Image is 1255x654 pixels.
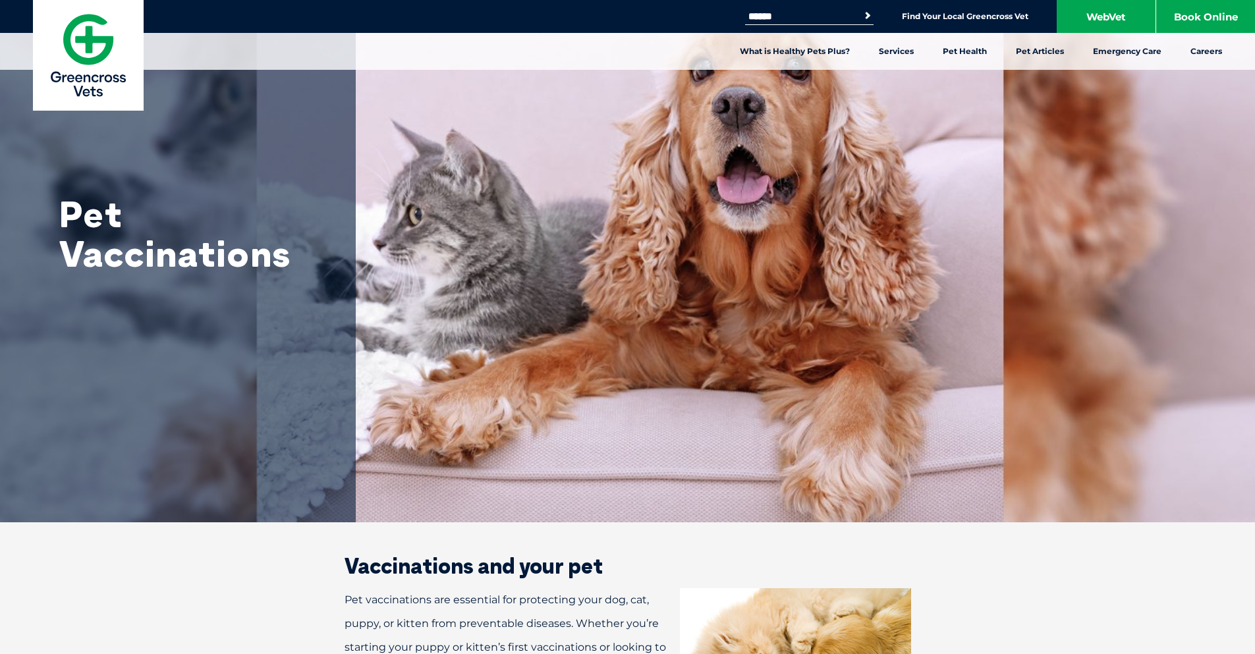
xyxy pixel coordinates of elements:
[59,194,323,273] h1: Pet Vaccinations
[864,33,928,70] a: Services
[902,11,1028,22] a: Find Your Local Greencross Vet
[1176,33,1237,70] a: Careers
[861,9,874,22] button: Search
[1078,33,1176,70] a: Emergency Care
[725,33,864,70] a: What is Healthy Pets Plus?
[928,33,1001,70] a: Pet Health
[1001,33,1078,70] a: Pet Articles
[298,555,957,576] h2: Vaccinations and your pet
